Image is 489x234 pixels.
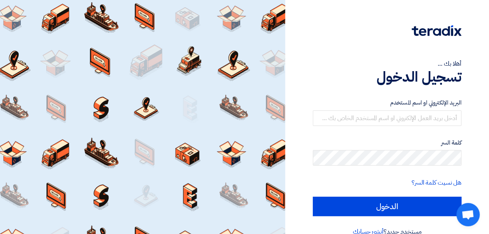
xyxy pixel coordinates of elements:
[313,197,461,216] input: الدخول
[456,203,480,226] a: Open chat
[313,138,461,147] label: كلمة السر
[313,59,461,68] div: أهلا بك ...
[412,178,461,187] a: هل نسيت كلمة السر؟
[412,25,461,36] img: Teradix logo
[313,98,461,107] label: البريد الإلكتروني او اسم المستخدم
[313,68,461,86] h1: تسجيل الدخول
[313,110,461,126] input: أدخل بريد العمل الإلكتروني او اسم المستخدم الخاص بك ...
